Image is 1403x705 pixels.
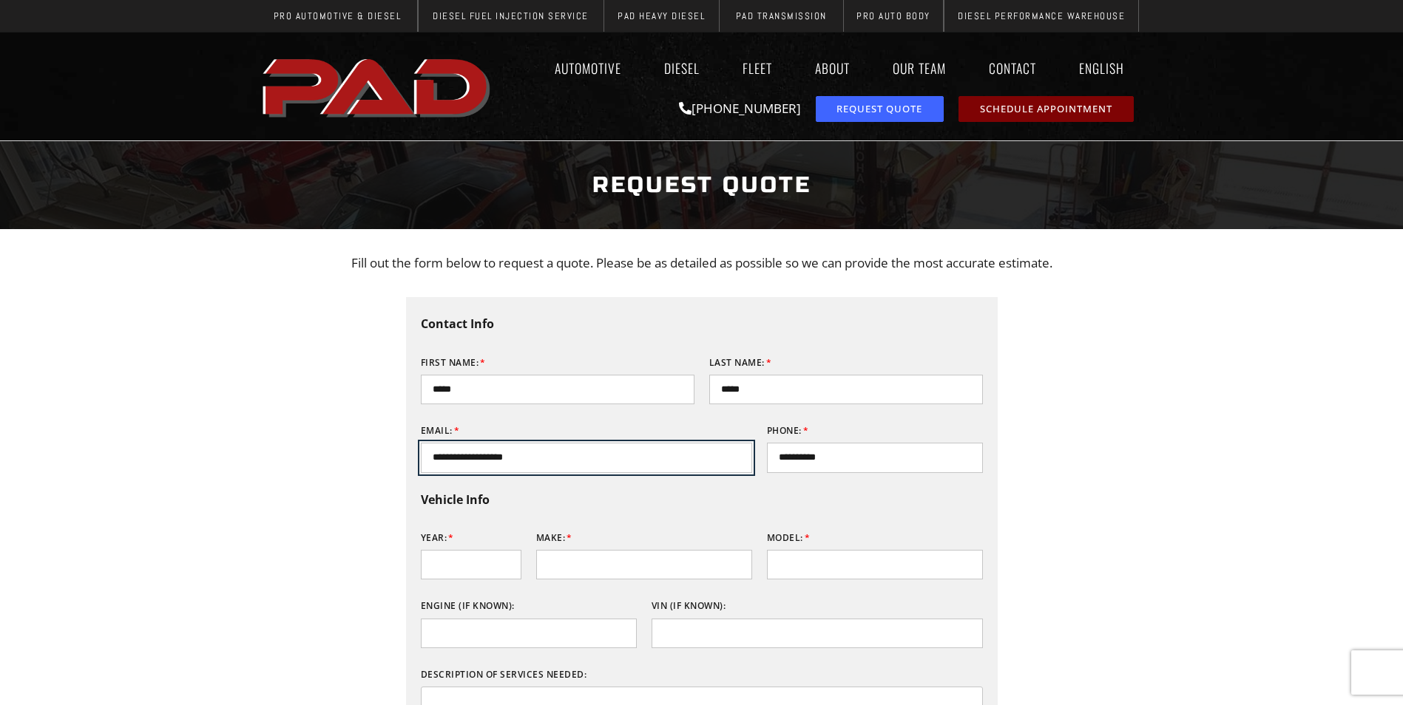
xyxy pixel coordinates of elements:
[421,594,515,618] label: Engine (if known):
[980,104,1112,114] span: Schedule Appointment
[959,96,1134,122] a: schedule repair or service appointment
[736,11,827,21] span: PAD Transmission
[421,316,494,332] b: Contact Info
[856,11,930,21] span: Pro Auto Body
[541,51,635,85] a: Automotive
[1065,51,1146,85] a: English
[421,419,460,443] label: Email:
[816,96,944,122] a: request a service or repair quote
[536,526,572,550] label: Make:
[433,11,589,21] span: Diesel Fuel Injection Service
[650,51,714,85] a: Diesel
[728,51,786,85] a: Fleet
[618,11,705,21] span: PAD Heavy Diesel
[421,526,454,550] label: Year:
[421,663,587,687] label: Description of services needed:
[421,491,490,508] b: Vehicle Info
[258,47,498,126] a: pro automotive and diesel home page
[258,47,498,126] img: The image shows the word "PAD" in bold, red, uppercase letters with a slight shadow effect.
[421,351,486,375] label: First Name:
[767,526,811,550] label: Model:
[679,100,801,117] a: [PHONE_NUMBER]
[652,594,726,618] label: VIN (if known):
[767,419,809,443] label: Phone:
[958,11,1125,21] span: Diesel Performance Warehouse
[274,11,402,21] span: Pro Automotive & Diesel
[709,351,772,375] label: Last Name:
[266,157,1138,213] h1: Request Quote
[836,104,922,114] span: Request Quote
[266,251,1138,275] p: Fill out the form below to request a quote. Please be as detailed as possible so we can provide t...
[975,51,1050,85] a: Contact
[498,51,1146,85] nav: Menu
[801,51,864,85] a: About
[879,51,960,85] a: Our Team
